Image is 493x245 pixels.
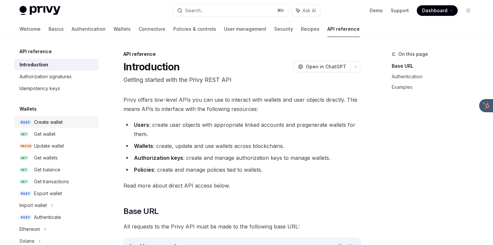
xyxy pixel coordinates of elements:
button: Toggle dark mode [463,5,474,16]
div: Get transactions [34,178,69,186]
li: : create and manage policies tied to wallets. [123,165,361,174]
strong: Authorization keys [134,155,183,161]
span: Read more about direct API access below. [123,181,361,190]
a: GETGet balance [14,164,99,176]
a: Authentication [392,71,479,82]
div: Authorization signatures [19,73,72,81]
a: POSTCreate wallet [14,116,99,128]
span: On this page [398,50,428,58]
a: Support [391,7,409,14]
div: Get balance [34,166,60,174]
div: Get wallet [34,130,55,138]
button: Search...⌘K [173,5,288,17]
a: GETGet wallets [14,152,99,164]
a: POSTAuthenticate [14,211,99,223]
a: Connectors [139,21,165,37]
a: Idempotency keys [14,83,99,94]
a: User management [224,21,266,37]
a: Authorization signatures [14,71,99,83]
span: POST [19,191,31,196]
span: GET [19,167,29,172]
strong: Wallets [134,143,153,149]
a: Recipes [301,21,319,37]
h5: API reference [19,48,52,55]
button: Ask AI [291,5,320,17]
a: Base URL [392,61,479,71]
span: Open in ChatGPT [306,63,346,70]
div: Get wallets [34,154,58,162]
div: Export wallet [34,190,62,197]
div: Create wallet [34,118,63,126]
a: GETGet wallet [14,128,99,140]
button: Open in ChatGPT [294,61,350,72]
img: light logo [19,6,60,15]
li: : create user objects with appropriate linked accounts and pregenerate wallets for them. [123,120,361,139]
span: All requests to the Privy API must be made to the following base URL: [123,222,361,231]
div: API reference [123,51,361,57]
p: Getting started with the Privy REST API [123,75,361,85]
a: Policies & controls [173,21,216,37]
li: : create and manage authorization keys to manage wallets. [123,153,361,162]
a: Welcome [19,21,41,37]
a: Wallets [114,21,131,37]
span: GET [19,132,29,137]
div: Idempotency keys [19,85,60,92]
div: Ethereum [19,225,40,233]
a: Basics [49,21,64,37]
div: Search... [185,7,204,15]
span: Ask AI [303,7,316,14]
div: Solana [19,237,34,245]
a: POSTExport wallet [14,188,99,199]
h1: Introduction [123,61,180,73]
div: Update wallet [34,142,64,150]
a: Dashboard [417,5,458,16]
div: Import wallet [19,201,47,209]
a: Authentication [72,21,106,37]
strong: Policies [134,166,154,173]
a: Introduction [14,59,99,71]
span: ⌘ K [277,8,284,13]
strong: Users [134,122,149,128]
a: Examples [392,82,479,92]
a: Security [274,21,293,37]
span: POST [19,215,31,220]
li: : create, update and use wallets across blockchains. [123,141,361,151]
a: GETGet transactions [14,176,99,188]
div: Authenticate [34,213,61,221]
span: Privy offers low-level APIs you can use to interact with wallets and user objects directly. This ... [123,95,361,114]
span: GET [19,179,29,184]
a: API reference [327,21,360,37]
a: PATCHUpdate wallet [14,140,99,152]
span: GET [19,156,29,160]
a: Demo [370,7,383,14]
span: Dashboard [422,7,447,14]
span: Base URL [123,206,158,217]
span: POST [19,120,31,125]
h5: Wallets [19,105,37,113]
span: PATCH [19,144,33,149]
div: Introduction [19,61,48,69]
